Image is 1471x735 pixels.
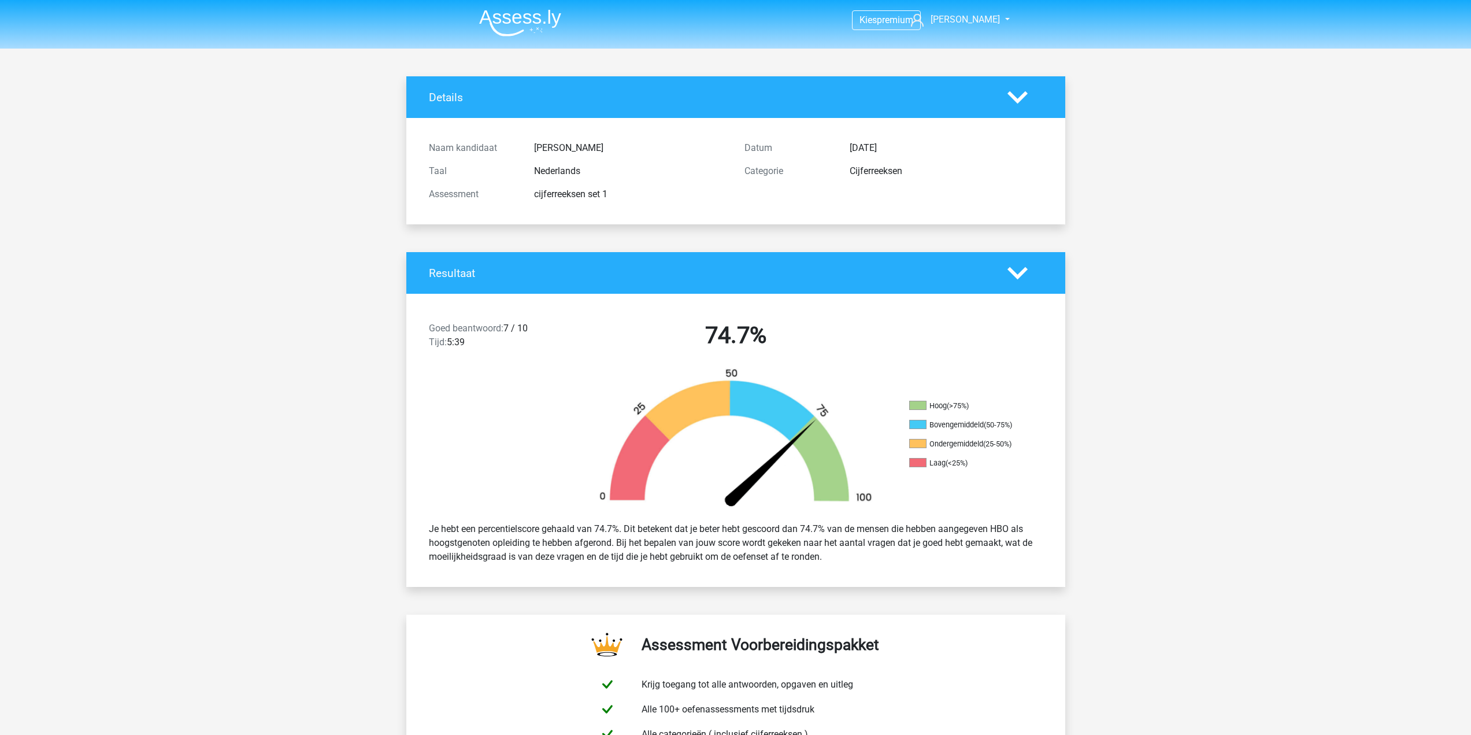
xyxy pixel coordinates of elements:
[853,12,920,28] a: Kiespremium
[841,141,1051,155] div: [DATE]
[947,401,969,410] div: (>75%)
[525,187,736,201] div: cijferreeksen set 1
[736,141,841,155] div: Datum
[906,13,1001,27] a: [PERSON_NAME]
[525,141,736,155] div: [PERSON_NAME]
[946,459,968,467] div: (<25%)
[429,267,990,280] h4: Resultaat
[420,322,578,354] div: 7 / 10 5:39
[736,164,841,178] div: Categorie
[931,14,1000,25] span: [PERSON_NAME]
[587,322,885,349] h2: 74.7%
[420,187,525,201] div: Assessment
[420,164,525,178] div: Taal
[420,518,1051,568] div: Je hebt een percentielscore gehaald van 74.7%. Dit betekent dat je beter hebt gescoord dan 74.7% ...
[909,401,1025,411] li: Hoog
[984,420,1012,429] div: (50-75%)
[909,420,1025,430] li: Bovengemiddeld
[909,458,1025,468] li: Laag
[429,323,503,334] span: Goed beantwoord:
[909,439,1025,449] li: Ondergemiddeld
[420,141,525,155] div: Naam kandidaat
[429,91,990,104] h4: Details
[429,337,447,348] span: Tijd:
[525,164,736,178] div: Nederlands
[479,9,561,36] img: Assessly
[877,14,913,25] span: premium
[841,164,1051,178] div: Cijferreeksen
[983,439,1011,448] div: (25-50%)
[859,14,877,25] span: Kies
[580,368,892,513] img: 75.4b9ed10f6fc1.png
